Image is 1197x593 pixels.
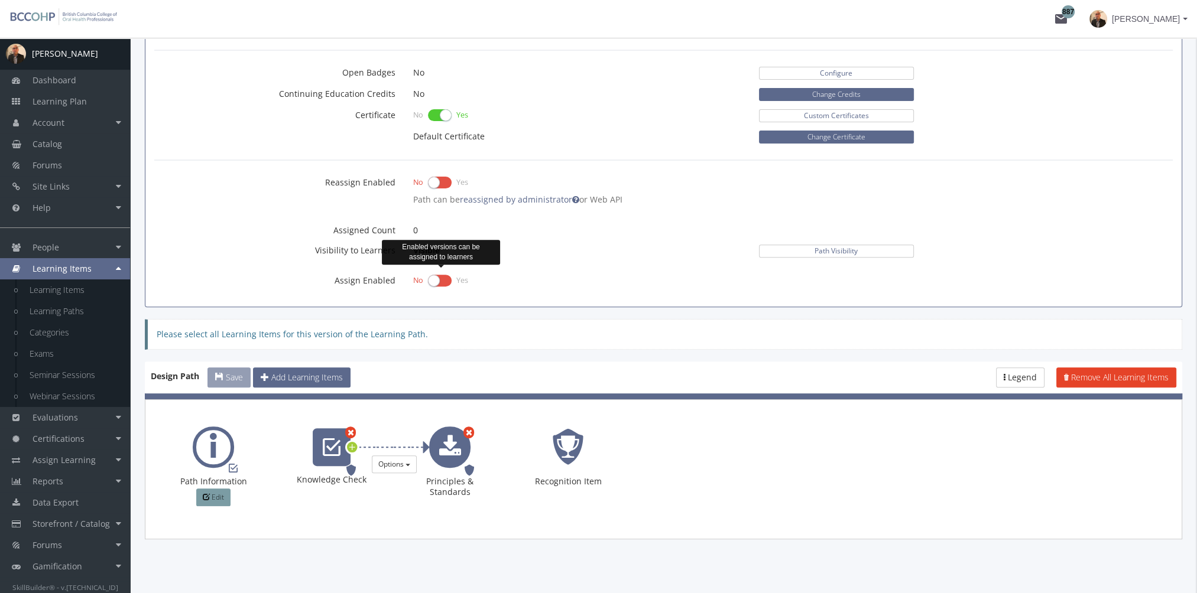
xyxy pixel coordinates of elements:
[413,220,1086,240] p: 0
[456,177,468,188] span: Yes
[145,105,404,121] label: Certificate
[145,271,404,286] label: Assign Enabled
[413,63,741,83] p: No
[413,84,741,104] p: No
[378,459,404,469] span: Options
[759,131,914,144] button: Change Certificate
[404,240,750,260] p: Visible
[413,275,423,286] span: No
[759,109,914,122] a: Custom Certificates
[151,370,199,382] strong: Design Path
[33,497,79,508] span: Data Export
[33,96,87,107] span: Learning Plan
[271,372,343,383] span: Add Learning Items
[33,412,78,423] span: Evaluations
[413,177,423,188] span: No
[372,455,417,473] button: Options
[6,44,26,64] img: profilePicture.png
[18,364,130,386] a: Seminar Sessions
[33,181,70,192] span: Site Links
[253,367,351,387] button: Add Learning Items
[460,194,579,205] a: reassigned by administrator
[382,240,500,265] div: Enabled versions can be assigned to learners
[196,488,231,506] button: Edit
[414,476,485,497] div: Principles & Standards
[456,275,468,286] span: Yes
[226,372,243,383] span: Save
[759,67,914,80] a: Configure
[33,561,82,572] span: Gamification
[18,343,130,364] a: Exams
[33,117,64,128] span: Account
[18,386,130,407] a: Webinar Sessions
[145,84,404,100] label: Continuing Education Credits
[33,74,76,86] span: Dashboard
[145,172,404,188] label: Reassign Enabled
[413,126,741,146] p: Default Certificate
[33,539,62,550] span: Forums
[759,88,914,101] button: Change Credits
[33,138,62,149] span: Catalog
[157,328,428,340] span: Please select all Learning Items for this version of the Learning Path.
[296,474,367,485] div: Knowledge Check
[456,110,468,120] span: Yes
[533,476,604,487] div: Recognition Item
[33,202,51,213] span: Help
[145,220,404,236] label: Assigned Count
[996,367,1044,387] button: Legend
[33,518,110,529] span: Storefront / Catalog
[145,63,404,79] label: Open Badges
[212,492,224,502] span: Edit
[18,322,130,343] a: Categories
[33,454,96,465] span: Assign Learning
[32,48,98,60] div: [PERSON_NAME]
[33,475,63,487] span: Reports
[759,245,914,258] a: Path Visibility
[12,582,118,592] small: SkillBuilder® - v.[TECHNICAL_ID]
[178,476,249,487] div: Path Information
[33,433,85,444] span: Certifications
[33,263,92,274] span: Learning Items
[1112,8,1180,30] span: [PERSON_NAME]
[207,367,251,387] button: Save
[413,194,1000,206] p: Path can be or Web API
[1071,372,1169,383] span: Remove All Learning Items
[18,301,130,322] a: Learning Paths
[1008,372,1037,383] span: Legend
[1054,12,1068,26] mat-icon: mail
[1056,367,1176,387] button: Remove All Learning Items
[33,159,62,171] span: Forums
[145,240,404,256] label: Visibility to Learners
[18,279,130,301] a: Learning Items
[413,110,423,120] span: No
[33,242,59,253] span: People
